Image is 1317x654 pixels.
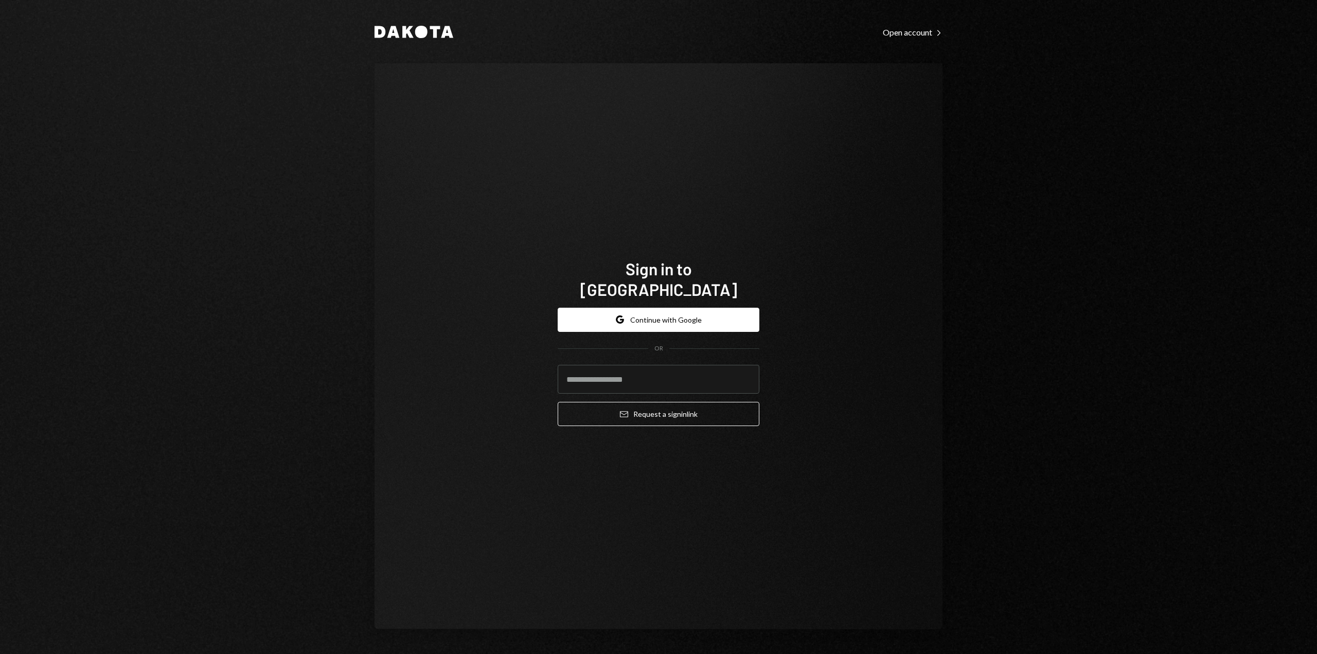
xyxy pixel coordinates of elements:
[558,308,759,332] button: Continue with Google
[883,26,942,38] a: Open account
[558,402,759,426] button: Request a signinlink
[883,27,942,38] div: Open account
[558,258,759,299] h1: Sign in to [GEOGRAPHIC_DATA]
[654,344,663,353] div: OR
